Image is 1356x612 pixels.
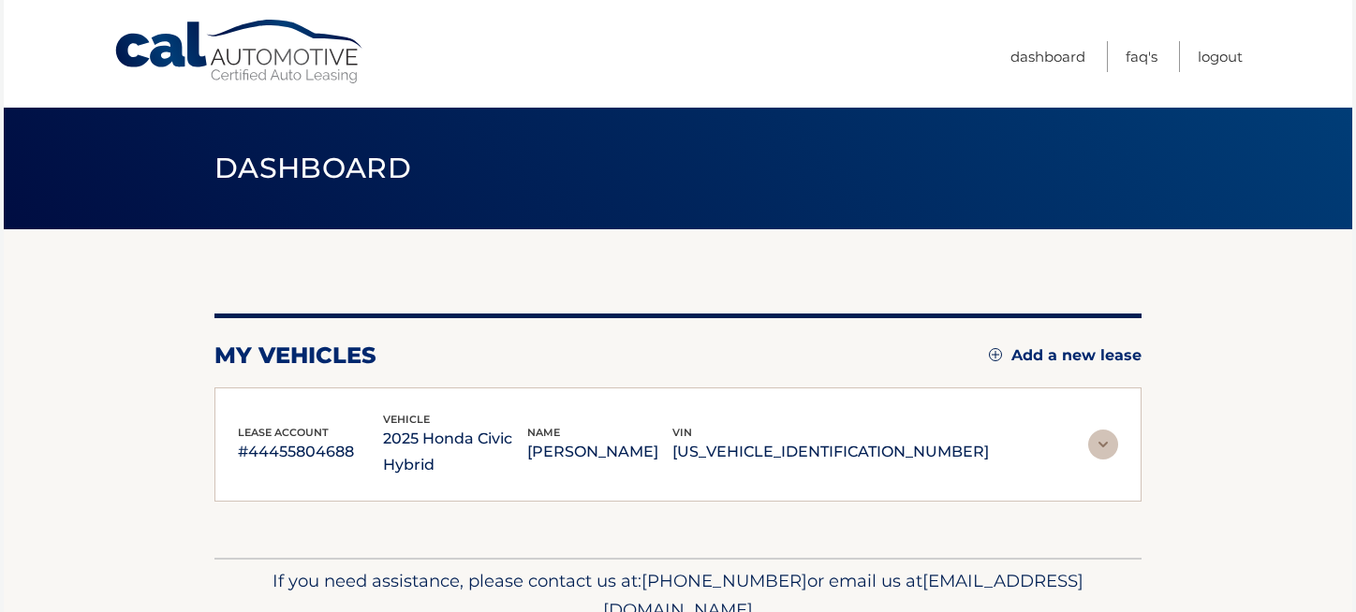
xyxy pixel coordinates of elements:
span: lease account [238,426,329,439]
img: accordion-rest.svg [1088,430,1118,459]
p: [PERSON_NAME] [527,439,672,465]
a: Add a new lease [989,346,1142,365]
a: Dashboard [1010,41,1085,72]
p: 2025 Honda Civic Hybrid [383,426,528,478]
a: Logout [1198,41,1243,72]
p: [US_VEHICLE_IDENTIFICATION_NUMBER] [672,439,989,465]
span: vehicle [383,413,430,426]
img: add.svg [989,348,1002,361]
p: #44455804688 [238,439,383,465]
span: name [527,426,560,439]
a: FAQ's [1126,41,1157,72]
span: Dashboard [214,151,411,185]
span: [PHONE_NUMBER] [641,570,807,591]
h2: my vehicles [214,342,376,370]
span: vin [672,426,692,439]
a: Cal Automotive [113,19,366,85]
